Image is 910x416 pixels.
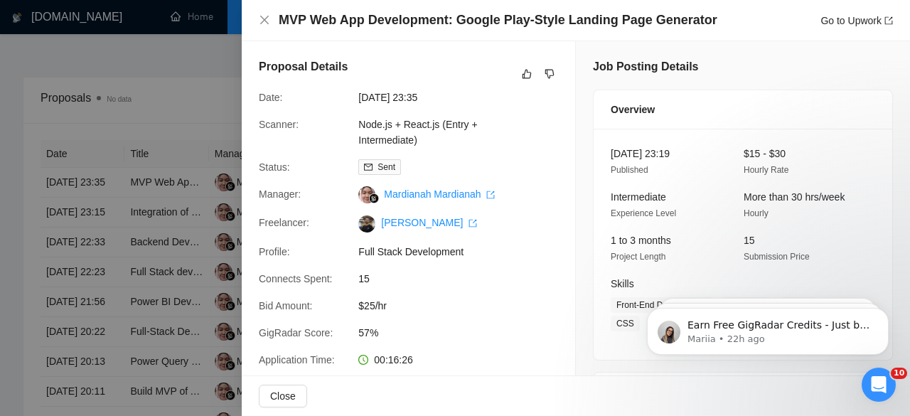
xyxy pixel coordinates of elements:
[611,297,712,313] span: Front-End Development
[259,58,348,75] h5: Proposal Details
[744,252,810,262] span: Submission Price
[259,385,307,407] button: Close
[541,65,558,82] button: dislike
[384,188,495,200] a: Mardianah Mardianah export
[358,90,572,105] span: [DATE] 23:35
[358,119,477,146] a: Node.js + React.js (Entry + Intermediate)
[374,354,413,366] span: 00:16:26
[358,325,572,341] span: 57%
[611,208,676,218] span: Experience Level
[259,188,301,200] span: Manager:
[259,273,333,284] span: Connects Spent:
[369,193,379,203] img: gigradar-bm.png
[820,15,893,26] a: Go to Upworkexport
[744,148,786,159] span: $15 - $30
[378,162,395,172] span: Sent
[611,373,875,411] div: Client Details
[381,217,477,228] a: [PERSON_NAME] export
[358,244,572,260] span: Full Stack Development
[545,68,555,80] span: dislike
[593,58,698,75] h5: Job Posting Details
[884,16,893,25] span: export
[469,219,477,228] span: export
[259,92,282,103] span: Date:
[611,316,640,331] span: CSS
[744,235,755,246] span: 15
[358,355,368,365] span: clock-circle
[270,388,296,404] span: Close
[862,368,896,402] iframe: Intercom live chat
[259,14,270,26] span: close
[358,271,572,287] span: 15
[744,165,788,175] span: Hourly Rate
[522,68,532,80] span: like
[611,165,648,175] span: Published
[611,191,666,203] span: Intermediate
[259,119,299,130] span: Scanner:
[259,217,309,228] span: Freelancer:
[259,161,290,173] span: Status:
[611,102,655,117] span: Overview
[611,235,671,246] span: 1 to 3 months
[259,246,290,257] span: Profile:
[611,148,670,159] span: [DATE] 23:19
[358,298,572,314] span: $25/hr
[259,354,335,366] span: Application Time:
[259,14,270,26] button: Close
[364,163,373,171] span: mail
[891,368,907,379] span: 10
[626,278,910,378] iframe: Intercom notifications message
[486,191,495,199] span: export
[611,278,634,289] span: Skills
[744,191,845,203] span: More than 30 hrs/week
[611,252,665,262] span: Project Length
[358,215,375,233] img: c1Nwmv2xWVFyeze9Zxv0OiU5w5tAO1YS58-6IpycFbltbtWERR0WWCXrMI2C9Yw9j8
[259,327,333,338] span: GigRadar Score:
[279,11,717,29] h4: MVP Web App Development: Google Play-Style Landing Page Generator
[518,65,535,82] button: like
[744,208,769,218] span: Hourly
[259,300,313,311] span: Bid Amount:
